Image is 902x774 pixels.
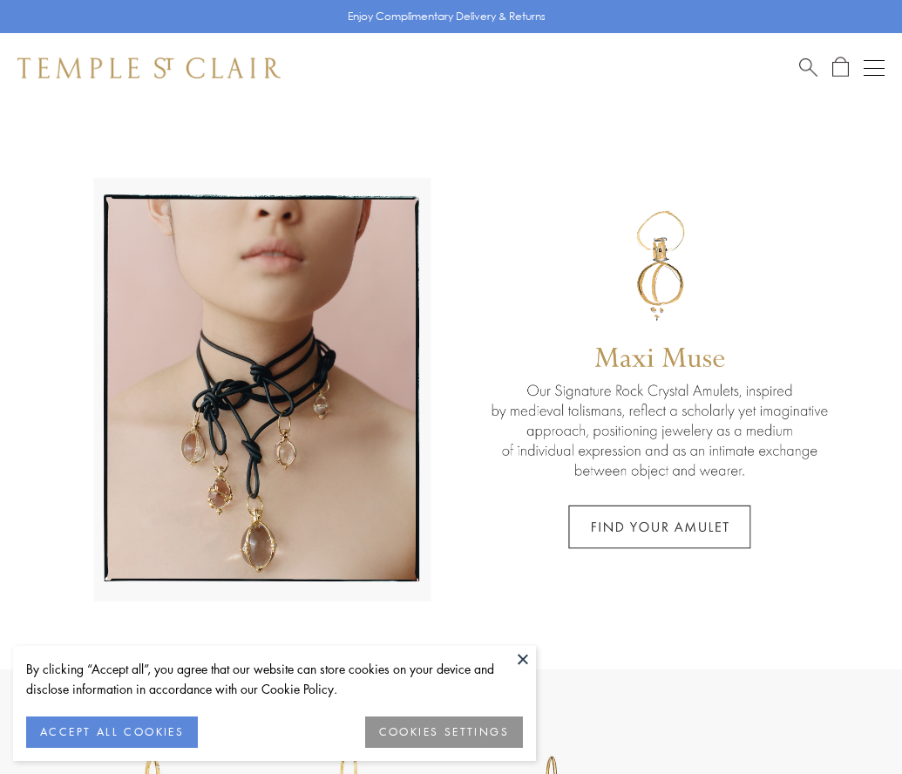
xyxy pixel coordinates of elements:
p: Enjoy Complimentary Delivery & Returns [348,8,546,25]
button: Open navigation [864,58,885,78]
a: Search [799,57,817,78]
img: Temple St. Clair [17,58,281,78]
a: Open Shopping Bag [832,57,849,78]
div: By clicking “Accept all”, you agree that our website can store cookies on your device and disclos... [26,659,523,699]
button: COOKIES SETTINGS [365,716,523,748]
button: ACCEPT ALL COOKIES [26,716,198,748]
